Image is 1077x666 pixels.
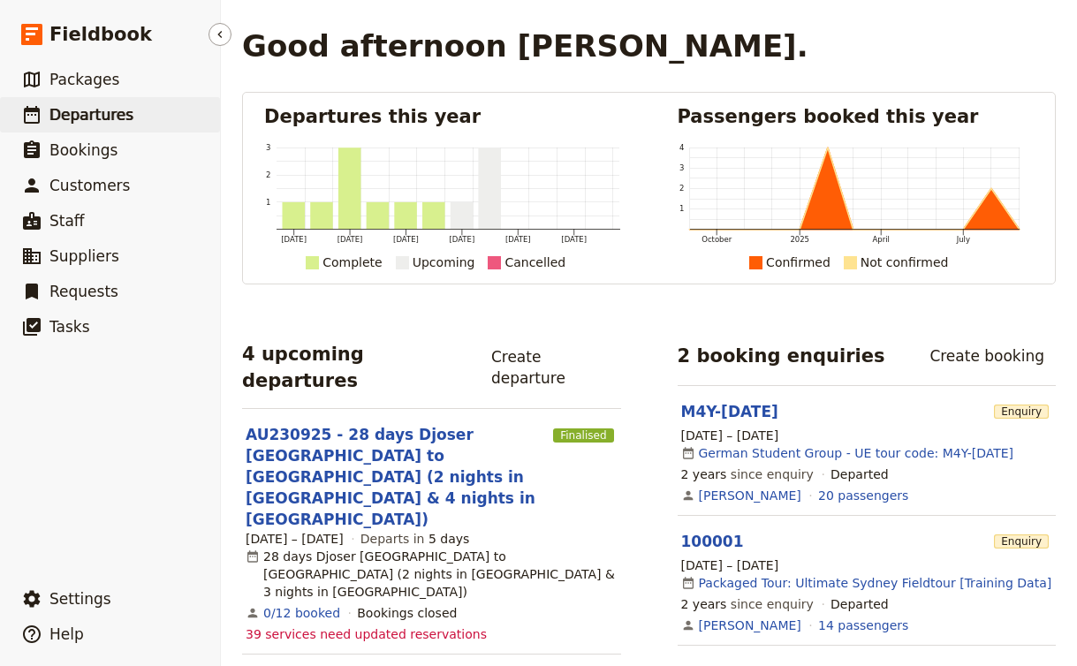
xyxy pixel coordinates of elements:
span: Enquiry [994,534,1049,549]
a: 100001 [681,533,744,550]
div: Confirmed [766,252,831,273]
tspan: 2 [679,184,683,193]
tspan: [DATE] [281,236,307,245]
a: [PERSON_NAME] [699,487,801,504]
tspan: [DATE] [506,236,532,245]
tspan: 2 [266,170,270,179]
span: Fieldbook [49,21,152,48]
span: Suppliers [49,247,119,265]
a: Create departure [480,342,621,393]
span: Staff [49,212,85,230]
a: German Student Group - UE tour code: M4Y-[DATE] [699,444,1014,462]
a: M4Y-[DATE] [681,403,778,420]
tspan: [DATE] [450,236,475,245]
tspan: [DATE] [394,236,420,245]
button: Hide menu [209,23,231,46]
a: AU230925 - 28 days Djoser [GEOGRAPHIC_DATA] to [GEOGRAPHIC_DATA] (2 nights in [GEOGRAPHIC_DATA] &... [246,424,546,530]
span: [DATE] – [DATE] [246,530,344,548]
a: View the bookings for this departure [263,604,340,622]
tspan: 1 [266,198,270,207]
span: 39 services need updated reservations [246,625,487,643]
span: since enquiry [681,465,814,483]
tspan: 4 [679,143,683,152]
span: Finalised [553,428,613,443]
span: Customers [49,177,130,194]
span: 2 years [681,597,727,611]
tspan: October [702,236,732,245]
tspan: 1 [679,205,683,214]
tspan: [DATE] [562,236,588,245]
tspan: 3 [679,163,683,172]
a: Create booking [918,341,1056,371]
span: 5 days [429,532,469,546]
a: Packaged Tour: Ultimate Sydney Fieldtour [Training Data] [699,574,1052,592]
h2: Passengers booked this year [678,103,1035,130]
h2: 4 upcoming departures [242,341,466,394]
div: Departed [831,595,889,613]
div: 28 days Djoser [GEOGRAPHIC_DATA] to [GEOGRAPHIC_DATA] (2 nights in [GEOGRAPHIC_DATA] & 3 nights i... [246,548,618,601]
div: Not confirmed [861,252,949,273]
a: [PERSON_NAME] [699,617,801,634]
span: Help [49,625,84,643]
div: Complete [322,252,382,273]
tspan: [DATE] [338,236,363,245]
tspan: July [956,236,970,245]
span: Requests [49,283,118,300]
h2: Departures this year [264,103,621,130]
span: [DATE] – [DATE] [681,556,779,574]
div: Upcoming [413,252,475,273]
span: Enquiry [994,405,1049,419]
tspan: 3 [266,143,270,152]
tspan: April [873,236,890,245]
span: Packages [49,71,119,88]
span: 2 years [681,467,727,481]
span: Bookings [49,141,118,159]
span: Settings [49,590,111,608]
tspan: 2025 [790,236,809,245]
span: Departs in [360,530,469,548]
h2: 2 booking enquiries [678,343,885,369]
div: Bookings closed [357,604,457,622]
div: Departed [831,465,889,483]
span: [DATE] – [DATE] [681,427,779,444]
a: View the passengers for this booking [818,617,908,634]
a: View the passengers for this booking [818,487,908,504]
div: Cancelled [504,252,565,273]
h1: Good afternoon [PERSON_NAME]. [242,28,808,64]
span: Departures [49,106,133,124]
span: Tasks [49,318,90,336]
span: since enquiry [681,595,814,613]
